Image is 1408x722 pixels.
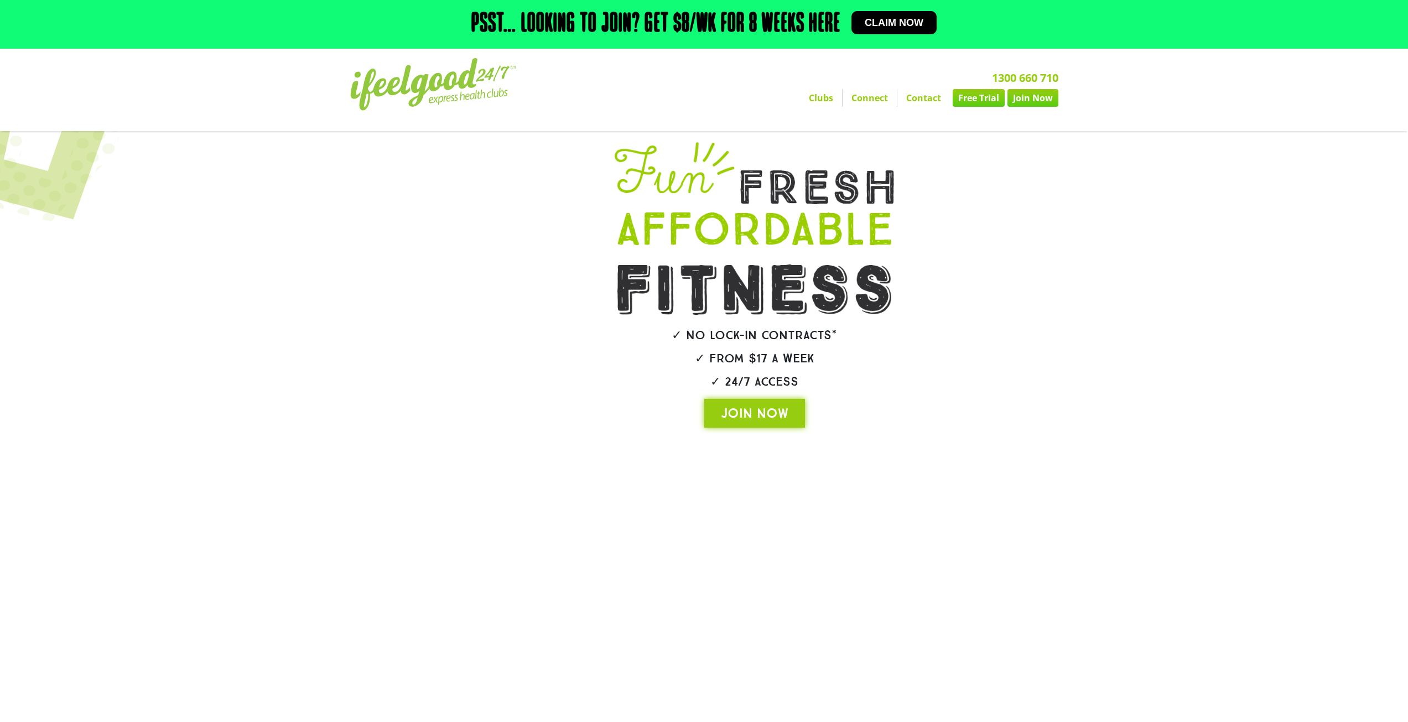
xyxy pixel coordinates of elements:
[843,89,897,107] a: Connect
[992,70,1058,85] a: 1300 660 710
[471,11,840,38] h2: Psst… Looking to join? Get $8/wk for 8 weeks here
[584,329,926,341] h2: ✓ No lock-in contracts*
[851,11,937,34] a: Claim now
[897,89,950,107] a: Contact
[584,352,926,365] h2: ✓ From $17 a week
[953,89,1005,107] a: Free Trial
[865,18,923,28] span: Claim now
[602,89,1058,107] nav: Menu
[704,399,805,428] a: JOIN NOW
[721,404,788,422] span: JOIN NOW
[584,376,926,388] h2: ✓ 24/7 Access
[1007,89,1058,107] a: Join Now
[800,89,842,107] a: Clubs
